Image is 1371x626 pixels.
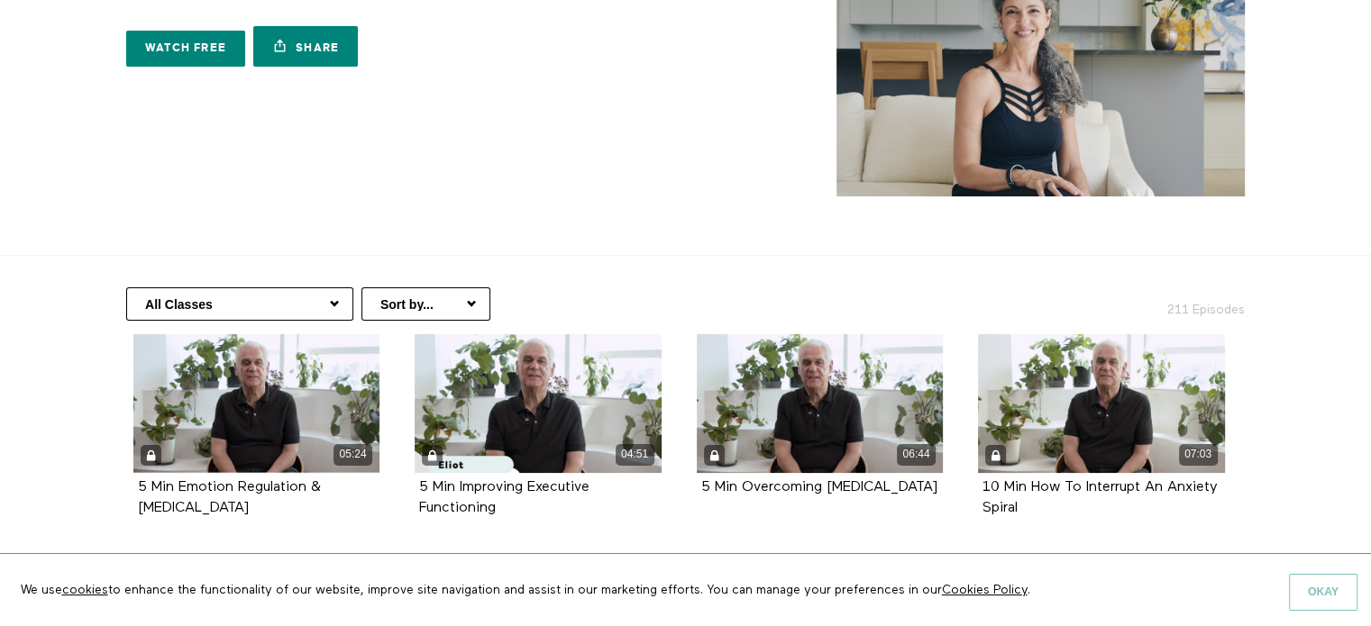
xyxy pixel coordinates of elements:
div: 07:03 [1179,444,1218,465]
a: 5 Min Improving Executive Functioning [419,480,590,514]
a: Watch free [126,31,245,67]
a: 5 Min Improving Executive Functioning 04:51 [415,334,662,473]
a: 5 Min Overcoming [MEDICAL_DATA] [701,480,937,494]
strong: 10 Min How To Interrupt An Anxiety Spiral [983,480,1218,515]
button: Okay [1289,574,1357,610]
a: 10 Min How To Interrupt An Anxiety Spiral [983,480,1218,514]
div: 04:51 [616,444,654,465]
strong: 5 Min Emotion Regulation & ADHD [138,480,321,515]
div: 05:24 [334,444,372,465]
a: 5 Min Emotion Regulation & [MEDICAL_DATA] [138,480,321,514]
a: 5 Min Overcoming Procrastination 06:44 [697,334,944,473]
a: 5 Min Emotion Regulation & ADHD 05:24 [133,334,380,473]
a: Cookies Policy [942,584,1028,596]
p: We use to enhance the functionality of our website, improve site navigation and assist in our mar... [7,567,1077,612]
h2: 211 Episodes [1053,287,1256,319]
a: Share [253,26,358,67]
a: 10 Min How To Interrupt An Anxiety Spiral 07:03 [978,334,1225,473]
strong: 5 Min Improving Executive Functioning [419,480,590,515]
div: 06:44 [897,444,936,465]
a: cookies [62,584,108,596]
strong: 5 Min Overcoming Procrastination [701,480,937,494]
